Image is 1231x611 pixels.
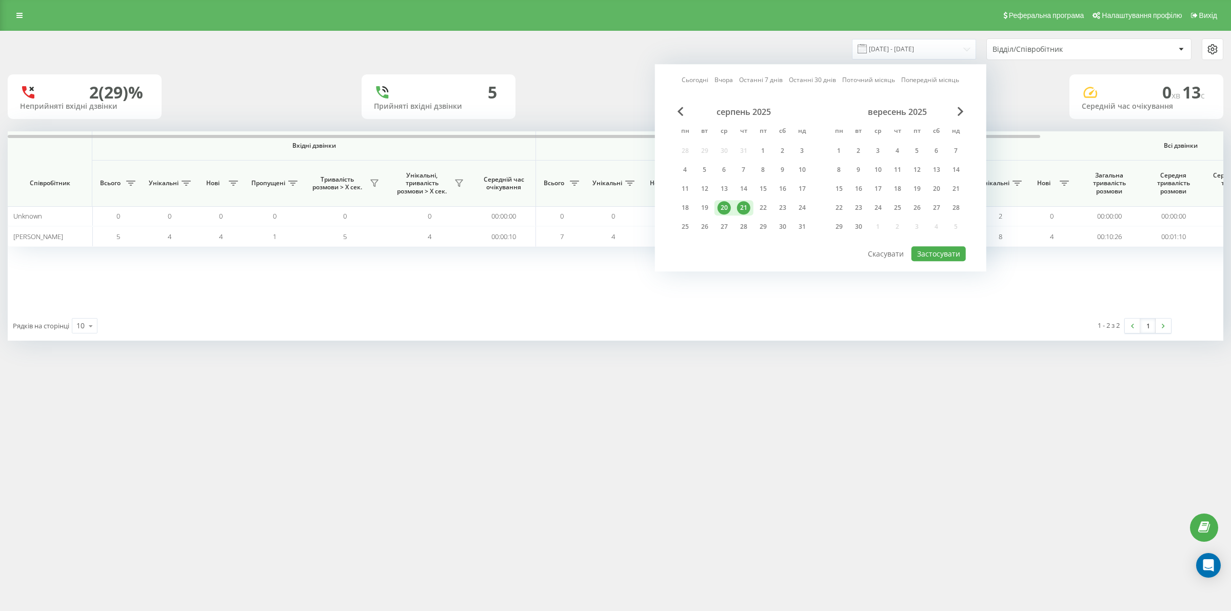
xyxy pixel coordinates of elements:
[907,200,927,215] div: пт 26 вер 2025 р.
[472,206,536,226] td: 00:00:00
[488,83,497,102] div: 5
[273,232,276,241] span: 1
[737,201,750,214] div: 21
[868,181,888,196] div: ср 17 вер 2025 р.
[737,163,750,176] div: 7
[695,200,714,215] div: вт 19 серп 2025 р.
[948,124,964,140] abbr: неділя
[829,219,849,234] div: пн 29 вер 2025 р.
[796,201,809,214] div: 24
[592,179,622,187] span: Унікальні
[930,201,943,214] div: 27
[676,107,812,117] div: серпень 2025
[871,163,885,176] div: 10
[992,45,1115,54] div: Відділ/Співробітник
[13,321,69,330] span: Рядків на сторінці
[695,219,714,234] div: вт 26 серп 2025 р.
[792,219,812,234] div: нд 31 серп 2025 р.
[200,179,226,187] span: Нові
[890,124,905,140] abbr: четвер
[753,219,773,234] div: пт 29 серп 2025 р.
[392,171,451,195] span: Унікальні, тривалість розмови > Х сек.
[852,201,865,214] div: 23
[832,163,846,176] div: 8
[852,163,865,176] div: 9
[251,179,285,187] span: Пропущені
[717,124,732,140] abbr: середа
[888,200,907,215] div: чт 25 вер 2025 р.
[679,201,692,214] div: 18
[119,142,509,150] span: Вхідні дзвінки
[1196,553,1221,578] div: Open Intercom Messenger
[560,142,899,150] span: Вихідні дзвінки
[831,124,847,140] abbr: понеділок
[472,226,536,246] td: 00:00:10
[930,144,943,157] div: 6
[773,200,792,215] div: сб 23 серп 2025 р.
[792,200,812,215] div: нд 24 серп 2025 р.
[868,162,888,178] div: ср 10 вер 2025 р.
[16,179,83,187] span: Співробітник
[773,143,792,159] div: сб 2 серп 2025 р.
[611,211,615,221] span: 0
[273,211,276,221] span: 0
[343,211,347,221] span: 0
[219,211,223,221] span: 0
[756,124,771,140] abbr: п’ятниця
[958,107,964,116] span: Next Month
[560,232,564,241] span: 7
[698,201,711,214] div: 19
[676,200,695,215] div: пн 18 серп 2025 р.
[1140,319,1156,333] a: 1
[1077,206,1141,226] td: 00:00:00
[1031,179,1057,187] span: Нові
[734,200,753,215] div: чт 21 серп 2025 р.
[541,179,567,187] span: Всього
[910,163,924,176] div: 12
[734,162,753,178] div: чт 7 серп 2025 р.
[698,182,711,195] div: 12
[698,163,711,176] div: 5
[907,143,927,159] div: пт 5 вер 2025 р.
[757,144,770,157] div: 1
[695,181,714,196] div: вт 12 серп 2025 р.
[1141,226,1205,246] td: 00:01:10
[792,162,812,178] div: нд 10 серп 2025 р.
[910,201,924,214] div: 26
[773,162,792,178] div: сб 9 серп 2025 р.
[871,144,885,157] div: 3
[907,162,927,178] div: пт 12 вер 2025 р.
[888,181,907,196] div: чт 18 вер 2025 р.
[1199,11,1217,19] span: Вихід
[676,219,695,234] div: пн 25 серп 2025 р.
[829,143,849,159] div: пн 1 вер 2025 р.
[927,181,946,196] div: сб 20 вер 2025 р.
[676,181,695,196] div: пн 11 серп 2025 р.
[927,143,946,159] div: сб 6 вер 2025 р.
[927,200,946,215] div: сб 27 вер 2025 р.
[739,75,783,85] a: Останні 7 днів
[776,144,789,157] div: 2
[697,124,712,140] abbr: вівторок
[911,246,966,261] button: Застосувати
[428,211,431,221] span: 0
[1082,102,1211,111] div: Середній час очікування
[97,179,123,187] span: Всього
[862,246,909,261] button: Скасувати
[695,162,714,178] div: вт 5 серп 2025 р.
[611,232,615,241] span: 4
[20,102,149,111] div: Неприйняті вхідні дзвінки
[870,124,886,140] abbr: середа
[789,75,836,85] a: Останні 30 днів
[927,162,946,178] div: сб 13 вер 2025 р.
[734,181,753,196] div: чт 14 серп 2025 р.
[480,175,528,191] span: Середній час очікування
[980,179,1009,187] span: Унікальні
[734,219,753,234] div: чт 28 серп 2025 р.
[888,143,907,159] div: чт 4 вер 2025 р.
[308,175,367,191] span: Тривалість розмови > Х сек.
[149,179,178,187] span: Унікальні
[644,179,669,187] span: Нові
[168,232,171,241] span: 4
[678,107,684,116] span: Previous Month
